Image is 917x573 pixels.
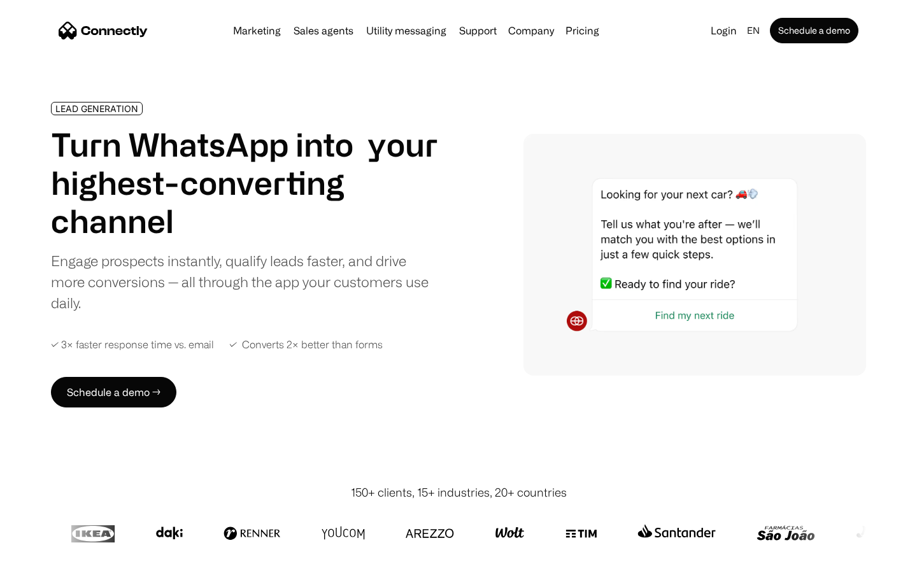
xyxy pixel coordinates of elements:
[51,125,438,240] h1: Turn WhatsApp into your highest-converting channel
[288,25,359,36] a: Sales agents
[706,22,742,39] a: Login
[51,339,214,351] div: ✓ 3× faster response time vs. email
[13,549,76,569] aside: Language selected: English
[25,551,76,569] ul: Language list
[770,18,858,43] a: Schedule a demo
[51,377,176,407] a: Schedule a demo →
[51,250,438,313] div: Engage prospects instantly, qualify leads faster, and drive more conversions — all through the ap...
[560,25,604,36] a: Pricing
[454,25,502,36] a: Support
[361,25,451,36] a: Utility messaging
[229,339,383,351] div: ✓ Converts 2× better than forms
[55,104,138,113] div: LEAD GENERATION
[228,25,286,36] a: Marketing
[351,484,567,501] div: 150+ clients, 15+ industries, 20+ countries
[747,22,760,39] div: en
[508,22,554,39] div: Company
